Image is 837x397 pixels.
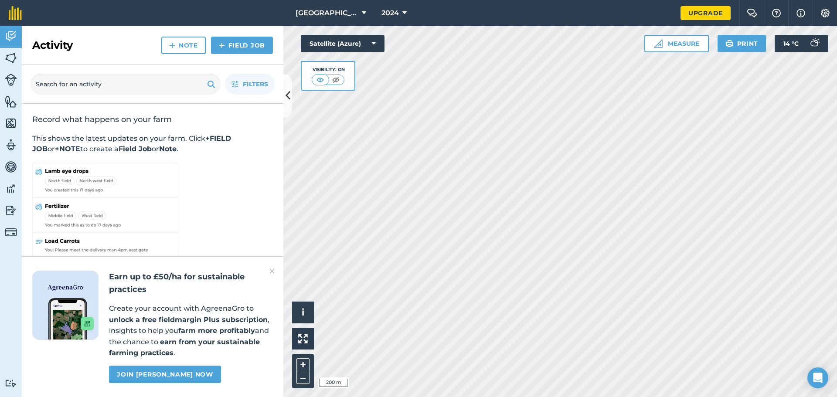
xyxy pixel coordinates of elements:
[301,35,384,52] button: Satellite (Azure)
[5,204,17,217] img: svg+xml;base64,PD94bWwgdmVyc2lvbj0iMS4wIiBlbmNvZGluZz0idXRmLTgiPz4KPCEtLSBHZW5lcmF0b3I6IEFkb2JlIE...
[296,371,310,384] button: –
[48,298,94,339] img: Screenshot of the Gro app
[219,40,225,51] img: svg+xml;base64,PHN2ZyB4bWxucz0iaHR0cDovL3d3dy53My5vcmcvMjAwMC9zdmciIHdpZHRoPSIxNCIgaGVpZ2h0PSIyNC...
[9,6,22,20] img: fieldmargin Logo
[225,74,275,95] button: Filters
[211,37,273,54] a: Field Job
[5,117,17,130] img: svg+xml;base64,PHN2ZyB4bWxucz0iaHR0cDovL3d3dy53My5vcmcvMjAwMC9zdmciIHdpZHRoPSI1NiIgaGVpZ2h0PSI2MC...
[109,316,268,324] strong: unlock a free fieldmargin Plus subscription
[169,40,175,51] img: svg+xml;base64,PHN2ZyB4bWxucz0iaHR0cDovL3d3dy53My5vcmcvMjAwMC9zdmciIHdpZHRoPSIxNCIgaGVpZ2h0PSIyNC...
[783,35,799,52] span: 14 ° C
[55,145,80,153] strong: +NOTE
[296,358,310,371] button: +
[747,9,757,17] img: Two speech bubbles overlapping with the left bubble in the forefront
[5,182,17,195] img: svg+xml;base64,PD94bWwgdmVyc2lvbj0iMS4wIiBlbmNvZGluZz0idXRmLTgiPz4KPCEtLSBHZW5lcmF0b3I6IEFkb2JlIE...
[725,38,734,49] img: svg+xml;base64,PHN2ZyB4bWxucz0iaHR0cDovL3d3dy53My5vcmcvMjAwMC9zdmciIHdpZHRoPSIxOSIgaGVpZ2h0PSIyNC...
[5,30,17,43] img: svg+xml;base64,PD94bWwgdmVyc2lvbj0iMS4wIiBlbmNvZGluZz0idXRmLTgiPz4KPCEtLSBHZW5lcmF0b3I6IEFkb2JlIE...
[296,8,358,18] span: [GEOGRAPHIC_DATA]
[5,74,17,86] img: svg+xml;base64,PD94bWwgdmVyc2lvbj0iMS4wIiBlbmNvZGluZz0idXRmLTgiPz4KPCEtLSBHZW5lcmF0b3I6IEFkb2JlIE...
[796,8,805,18] img: svg+xml;base64,PHN2ZyB4bWxucz0iaHR0cDovL3d3dy53My5vcmcvMjAwMC9zdmciIHdpZHRoPSIxNyIgaGVpZ2h0PSIxNy...
[807,367,828,388] div: Open Intercom Messenger
[330,75,341,84] img: svg+xml;base64,PHN2ZyB4bWxucz0iaHR0cDovL3d3dy53My5vcmcvMjAwMC9zdmciIHdpZHRoPSI1MCIgaGVpZ2h0PSI0MC...
[119,145,152,153] strong: Field Job
[644,35,709,52] button: Measure
[312,66,345,73] div: Visibility: On
[159,145,177,153] strong: Note
[718,35,766,52] button: Print
[109,366,221,383] a: Join [PERSON_NAME] now
[243,79,268,89] span: Filters
[381,8,399,18] span: 2024
[5,95,17,108] img: svg+xml;base64,PHN2ZyB4bWxucz0iaHR0cDovL3d3dy53My5vcmcvMjAwMC9zdmciIHdpZHRoPSI1NiIgaGVpZ2h0PSI2MC...
[5,139,17,152] img: svg+xml;base64,PD94bWwgdmVyc2lvbj0iMS4wIiBlbmNvZGluZz0idXRmLTgiPz4KPCEtLSBHZW5lcmF0b3I6IEFkb2JlIE...
[5,379,17,387] img: svg+xml;base64,PD94bWwgdmVyc2lvbj0iMS4wIiBlbmNvZGluZz0idXRmLTgiPz4KPCEtLSBHZW5lcmF0b3I6IEFkb2JlIE...
[207,79,215,89] img: svg+xml;base64,PHN2ZyB4bWxucz0iaHR0cDovL3d3dy53My5vcmcvMjAwMC9zdmciIHdpZHRoPSIxOSIgaGVpZ2h0PSIyNC...
[806,35,823,52] img: svg+xml;base64,PD94bWwgdmVyc2lvbj0iMS4wIiBlbmNvZGluZz0idXRmLTgiPz4KPCEtLSBHZW5lcmF0b3I6IEFkb2JlIE...
[269,266,275,276] img: svg+xml;base64,PHN2ZyB4bWxucz0iaHR0cDovL3d3dy53My5vcmcvMjAwMC9zdmciIHdpZHRoPSIyMiIgaGVpZ2h0PSIzMC...
[5,226,17,238] img: svg+xml;base64,PD94bWwgdmVyc2lvbj0iMS4wIiBlbmNvZGluZz0idXRmLTgiPz4KPCEtLSBHZW5lcmF0b3I6IEFkb2JlIE...
[5,160,17,173] img: svg+xml;base64,PD94bWwgdmVyc2lvbj0iMS4wIiBlbmNvZGluZz0idXRmLTgiPz4KPCEtLSBHZW5lcmF0b3I6IEFkb2JlIE...
[32,38,73,52] h2: Activity
[298,334,308,343] img: Four arrows, one pointing top left, one top right, one bottom right and the last bottom left
[680,6,731,20] a: Upgrade
[32,133,273,154] p: This shows the latest updates on your farm. Click or to create a or .
[302,307,304,318] span: i
[109,338,260,357] strong: earn from your sustainable farming practices
[109,271,273,296] h2: Earn up to £50/ha for sustainable practices
[315,75,326,84] img: svg+xml;base64,PHN2ZyB4bWxucz0iaHR0cDovL3d3dy53My5vcmcvMjAwMC9zdmciIHdpZHRoPSI1MCIgaGVpZ2h0PSI0MC...
[775,35,828,52] button: 14 °C
[654,39,663,48] img: Ruler icon
[161,37,206,54] a: Note
[292,302,314,323] button: i
[820,9,830,17] img: A cog icon
[31,74,221,95] input: Search for an activity
[178,326,255,335] strong: farm more profitably
[109,303,273,359] p: Create your account with AgreenaGro to , insights to help you and the chance to .
[5,51,17,64] img: svg+xml;base64,PHN2ZyB4bWxucz0iaHR0cDovL3d3dy53My5vcmcvMjAwMC9zdmciIHdpZHRoPSI1NiIgaGVpZ2h0PSI2MC...
[771,9,782,17] img: A question mark icon
[32,114,273,125] h2: Record what happens on your farm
